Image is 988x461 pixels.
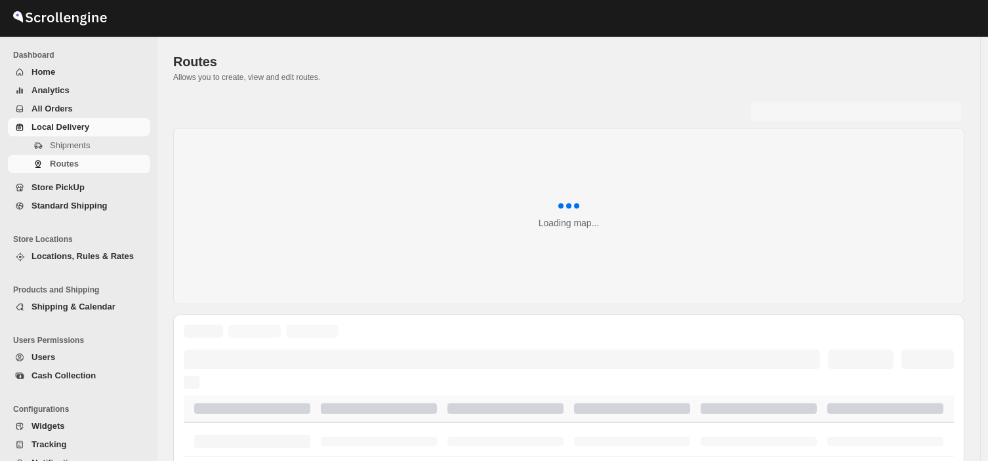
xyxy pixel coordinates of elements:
button: Cash Collection [8,367,150,385]
span: Tracking [31,439,66,449]
div: Loading map... [539,216,600,230]
span: Users Permissions [13,335,151,346]
span: Shipments [50,140,90,150]
span: Local Delivery [31,122,89,132]
span: Dashboard [13,50,151,60]
p: Allows you to create, view and edit routes. [173,72,964,83]
button: All Orders [8,100,150,118]
span: Products and Shipping [13,285,151,295]
button: Routes [8,155,150,173]
button: Shipping & Calendar [8,298,150,316]
span: Home [31,67,55,77]
span: Routes [50,159,79,169]
span: Store Locations [13,234,151,245]
button: Users [8,348,150,367]
span: Locations, Rules & Rates [31,251,134,261]
button: Shipments [8,136,150,155]
span: Cash Collection [31,371,96,380]
span: Configurations [13,404,151,414]
button: Home [8,63,150,81]
button: Analytics [8,81,150,100]
button: Tracking [8,435,150,454]
button: Locations, Rules & Rates [8,247,150,266]
button: Widgets [8,417,150,435]
span: Routes [173,54,217,69]
span: Users [31,352,55,362]
span: Analytics [31,85,70,95]
span: Store PickUp [31,182,85,192]
span: All Orders [31,104,73,113]
span: Widgets [31,421,64,431]
span: Shipping & Calendar [31,302,115,311]
span: Standard Shipping [31,201,108,210]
